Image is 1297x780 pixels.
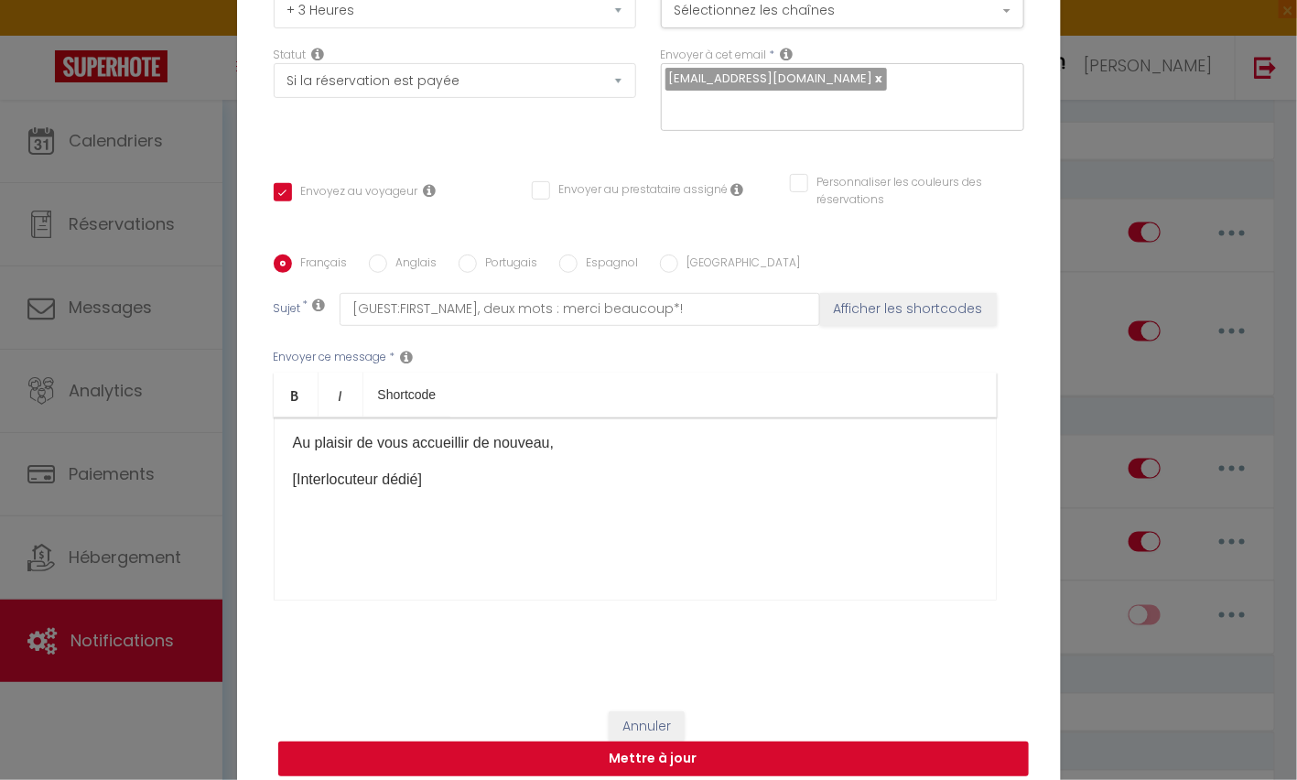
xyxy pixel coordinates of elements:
[609,711,685,742] button: Annuler
[661,47,767,64] label: Envoyer à cet email
[278,742,1029,776] button: Mettre à jour
[731,182,744,197] i: Envoyer au prestataire si il est assigné
[319,373,363,417] a: Italic
[678,255,801,275] label: [GEOGRAPHIC_DATA]
[274,47,307,64] label: Statut
[292,255,348,275] label: Français
[274,300,301,320] label: Sujet
[292,183,418,203] label: Envoyez au voyageur
[387,255,438,275] label: Anglais
[820,293,997,326] button: Afficher les shortcodes
[293,432,978,454] p: Au plaisir de vous accueillir de nouveau,
[293,469,978,491] p: [Interlocuteur dédié]​
[274,373,319,417] a: Bold
[424,183,437,198] i: Envoyer au voyageur
[313,298,326,312] i: Subject
[401,350,414,364] i: Message
[363,373,451,417] a: Shortcode
[274,349,387,366] label: Envoyer ce message
[477,255,538,275] label: Portugais
[578,255,639,275] label: Espagnol
[669,70,873,87] span: [EMAIL_ADDRESS][DOMAIN_NAME]
[293,542,978,564] p: ​
[781,47,794,61] i: Recipient
[312,47,325,61] i: Booking status
[293,505,978,527] p: ​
